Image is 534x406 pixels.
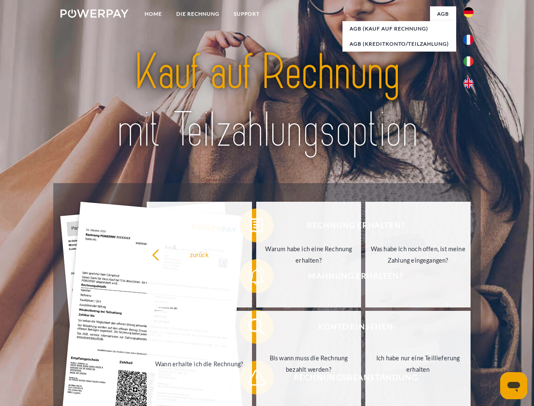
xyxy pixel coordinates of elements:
div: Bis wann muss die Rechnung bezahlt werden? [261,352,356,375]
img: de [463,7,474,17]
img: title-powerpay_de.svg [81,41,453,162]
a: agb [430,6,456,22]
div: Ich habe nur eine Teillieferung erhalten [370,352,466,375]
iframe: Schaltfläche zum Öffnen des Messaging-Fensters [500,372,527,399]
a: AGB (Kreditkonto/Teilzahlung) [342,36,456,52]
div: zurück [152,249,247,260]
div: Wann erhalte ich die Rechnung? [152,358,247,369]
a: Was habe ich noch offen, ist meine Zahlung eingegangen? [365,202,471,307]
img: it [463,56,474,66]
a: Home [137,6,169,22]
img: logo-powerpay-white.svg [60,9,129,18]
div: Warum habe ich eine Rechnung erhalten? [261,243,356,266]
img: en [463,78,474,88]
a: AGB (Kauf auf Rechnung) [342,21,456,36]
div: Was habe ich noch offen, ist meine Zahlung eingegangen? [370,243,466,266]
a: SUPPORT [227,6,267,22]
a: DIE RECHNUNG [169,6,227,22]
img: fr [463,35,474,45]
